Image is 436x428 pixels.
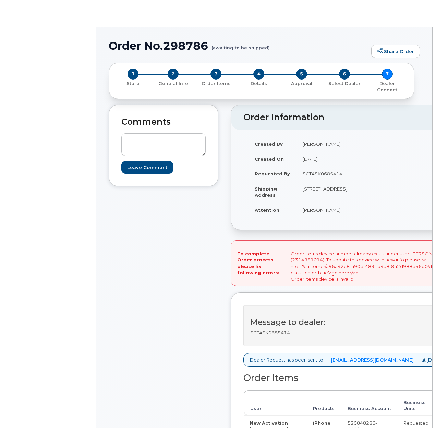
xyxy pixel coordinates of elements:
span: 4 [253,69,264,80]
small: (awaiting to be shipped) [211,40,270,50]
strong: New Activation [250,420,288,426]
a: 5 Approval [280,80,323,87]
a: Share Order [371,45,420,58]
td: [STREET_ADDRESS] [296,181,355,203]
strong: Created By [255,141,283,147]
a: 4 Details [238,80,280,87]
span: Requested [403,420,428,426]
td: [PERSON_NAME] [296,136,355,151]
span: 3 [210,69,221,80]
a: 1 Store [114,80,152,87]
th: User [244,390,307,415]
strong: To complete Order process please fix following errors: [237,250,285,276]
strong: Created On [255,156,284,162]
h2: Comments [121,117,206,127]
span: 1 [128,69,138,80]
th: Products [307,390,341,415]
td: [PERSON_NAME] [296,203,355,218]
strong: Shipping Address [255,186,277,198]
a: 6 Select Dealer [323,80,366,87]
h1: Order No.298786 [109,40,368,52]
p: Approval [283,81,320,87]
span: 2 [168,69,179,80]
a: 2 General Info [152,80,195,87]
strong: Attention [255,207,279,213]
p: Store [117,81,149,87]
a: [EMAIL_ADDRESS][DOMAIN_NAME] [331,357,414,363]
p: General Info [155,81,192,87]
td: SCTASK0685414 [296,166,355,181]
td: [DATE] [296,151,355,167]
a: 3 Order Items [195,80,238,87]
p: Select Dealer [326,81,363,87]
input: Leave Comment [121,161,173,174]
p: Order Items [197,81,235,87]
span: 6 [339,69,350,80]
strong: Requested By [255,171,290,176]
th: Business Units [397,390,435,415]
span: 5 [296,69,307,80]
p: Details [240,81,278,87]
th: Business Account [341,390,397,415]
